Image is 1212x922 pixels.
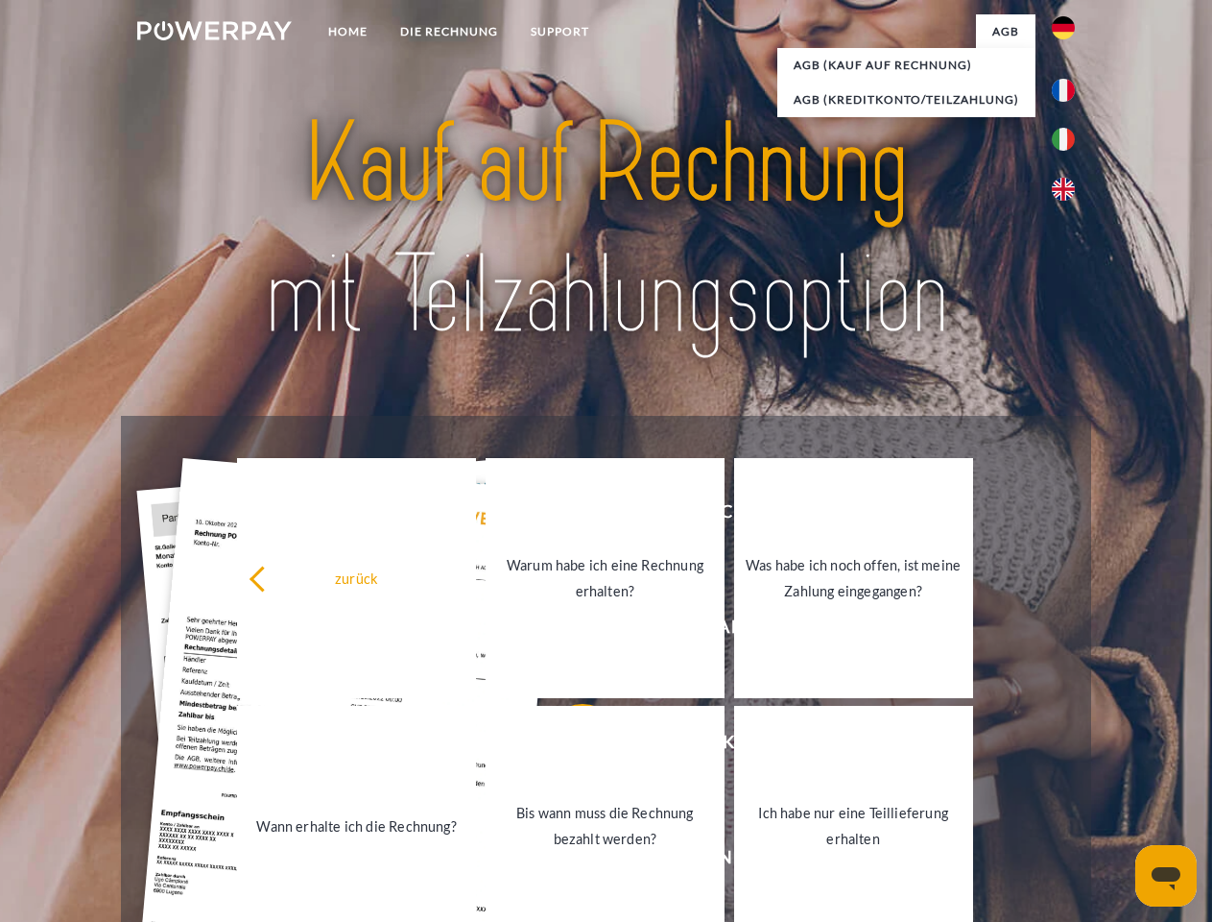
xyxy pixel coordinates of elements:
a: agb [976,14,1035,49]
a: Home [312,14,384,49]
div: Bis wann muss die Rechnung bezahlt werden? [497,800,713,852]
iframe: Schaltfläche zum Öffnen des Messaging-Fensters [1135,845,1197,907]
div: Ich habe nur eine Teillieferung erhalten [746,800,962,852]
img: de [1052,16,1075,39]
a: SUPPORT [514,14,606,49]
a: DIE RECHNUNG [384,14,514,49]
div: Wann erhalte ich die Rechnung? [249,813,464,838]
img: fr [1052,79,1075,102]
a: AGB (Kauf auf Rechnung) [777,48,1035,83]
div: zurück [249,565,464,591]
img: it [1052,128,1075,151]
a: AGB (Kreditkonto/Teilzahlung) [777,83,1035,117]
div: Was habe ich noch offen, ist meine Zahlung eingegangen? [746,552,962,604]
img: logo-powerpay-white.svg [137,21,292,40]
div: Warum habe ich eine Rechnung erhalten? [497,552,713,604]
img: title-powerpay_de.svg [183,92,1029,368]
a: Was habe ich noch offen, ist meine Zahlung eingegangen? [734,458,973,698]
img: en [1052,178,1075,201]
